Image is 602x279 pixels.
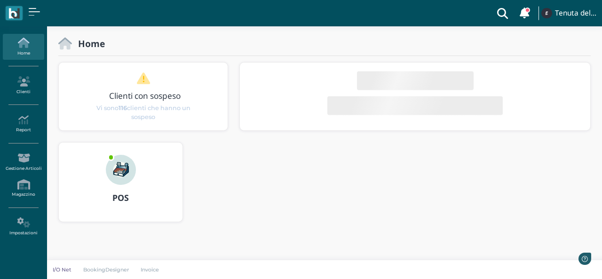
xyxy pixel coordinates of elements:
[3,214,44,239] a: Impostazioni
[119,104,127,111] b: 116
[535,250,594,271] iframe: Help widget launcher
[77,72,210,121] a: Clienti con sospeso Vi sono116clienti che hanno un sospeso
[541,8,552,18] img: ...
[555,9,596,17] h4: Tenuta del Barco
[8,8,19,19] img: logo
[94,103,193,121] span: Vi sono clienti che hanno un sospeso
[112,192,129,203] b: POS
[3,149,44,175] a: Gestione Articoli
[59,63,228,130] div: 1 / 1
[3,111,44,137] a: Report
[3,175,44,201] a: Magazzino
[79,91,212,100] h3: Clienti con sospeso
[3,34,44,60] a: Home
[72,39,105,48] h2: Home
[3,72,44,98] a: Clienti
[58,142,183,233] a: ... POS
[540,2,596,24] a: ... Tenuta del Barco
[106,155,136,185] img: ...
